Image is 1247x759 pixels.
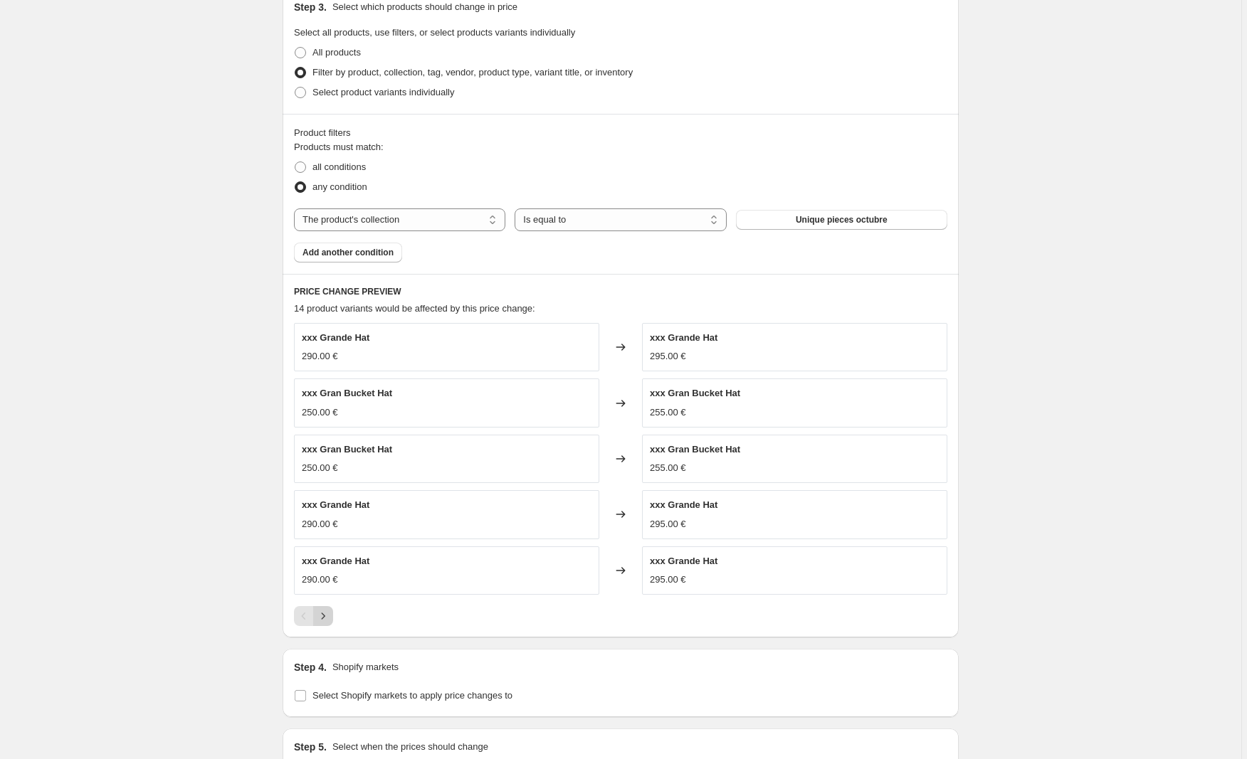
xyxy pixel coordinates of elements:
[302,499,369,510] span: xxx Grande Hat
[302,405,338,420] div: 250.00 €
[302,247,394,258] span: Add another condition
[302,388,392,398] span: xxx Gran Bucket Hat
[650,556,717,566] span: xxx Grande Hat
[294,126,947,140] div: Product filters
[312,690,512,701] span: Select Shopify markets to apply price changes to
[294,660,327,674] h2: Step 4.
[736,210,947,230] button: Unique pieces octubre
[650,444,740,455] span: xxx Gran Bucket Hat
[294,286,947,297] h6: PRICE CHANGE PREVIEW
[294,740,327,754] h2: Step 5.
[650,388,740,398] span: xxx Gran Bucket Hat
[650,499,717,510] span: xxx Grande Hat
[302,556,369,566] span: xxx Grande Hat
[650,349,686,363] div: 295.00 €
[312,47,361,58] span: All products
[650,517,686,531] div: 295.00 €
[312,161,366,172] span: all conditions
[294,303,535,314] span: 14 product variants would be affected by this price change:
[650,405,686,420] div: 255.00 €
[312,67,633,78] span: Filter by product, collection, tag, vendor, product type, variant title, or inventory
[302,349,338,363] div: 290.00 €
[302,573,338,587] div: 290.00 €
[294,606,333,626] nav: Pagination
[294,243,402,262] button: Add another condition
[332,660,399,674] p: Shopify markets
[650,461,686,475] div: 255.00 €
[796,214,888,225] span: Unique pieces octubre
[650,573,686,587] div: 295.00 €
[302,461,338,475] div: 250.00 €
[302,444,392,455] span: xxx Gran Bucket Hat
[302,332,369,343] span: xxx Grande Hat
[302,517,338,531] div: 290.00 €
[650,332,717,343] span: xxx Grande Hat
[313,606,333,626] button: Next
[332,740,488,754] p: Select when the prices should change
[294,142,384,152] span: Products must match:
[294,27,575,38] span: Select all products, use filters, or select products variants individually
[312,181,367,192] span: any condition
[312,87,454,97] span: Select product variants individually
